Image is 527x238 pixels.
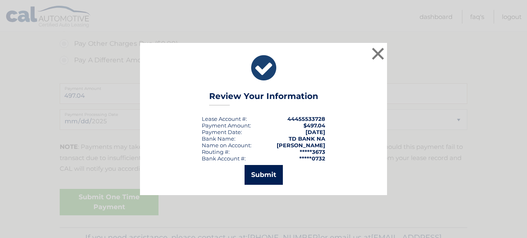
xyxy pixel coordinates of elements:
div: Payment Amount: [202,122,251,129]
span: Payment Date [202,129,241,135]
div: Routing #: [202,148,230,155]
strong: [PERSON_NAME] [277,142,325,148]
span: [DATE] [305,129,325,135]
div: Lease Account #: [202,115,247,122]
button: Submit [245,165,283,185]
div: : [202,129,242,135]
strong: 44455533728 [287,115,325,122]
strong: TD BANK NA [289,135,325,142]
div: Bank Name: [202,135,236,142]
div: Bank Account #: [202,155,246,162]
div: Name on Account: [202,142,252,148]
h3: Review Your Information [209,91,318,106]
button: × [370,45,386,62]
span: $497.04 [303,122,325,129]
